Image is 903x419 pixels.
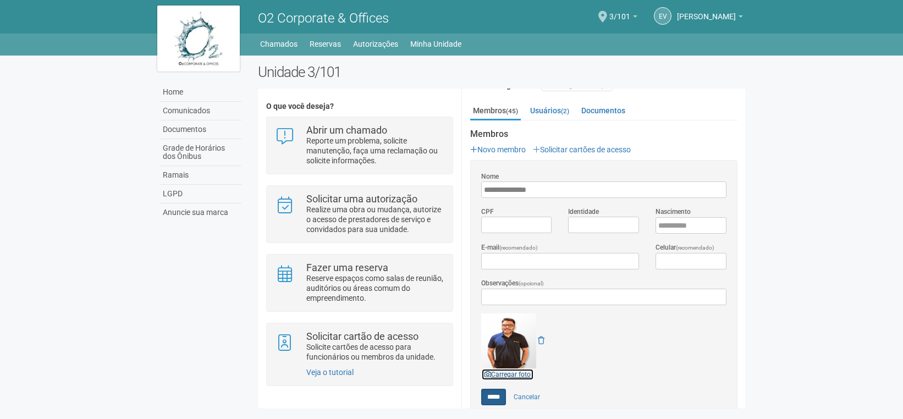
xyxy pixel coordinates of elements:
[258,10,389,26] span: O2 Corporate & Offices
[306,136,444,166] p: Reporte um problema, solicite manutenção, faça uma reclamação ou solicite informações.
[410,36,461,52] a: Minha Unidade
[160,139,241,166] a: Grade de Horários dos Ônibus
[561,107,569,115] small: (2)
[306,205,444,234] p: Realize uma obra ou mudança, autorize o acesso de prestadores de serviço e convidados para sua un...
[654,7,671,25] a: EV
[470,145,526,154] a: Novo membro
[306,273,444,303] p: Reserve espaços como salas de reunião, auditórios ou áreas comum do empreendimento.
[310,36,341,52] a: Reservas
[275,332,444,362] a: Solicitar cartão de acesso Solicite cartões de acesso para funcionários ou membros da unidade.
[499,245,538,251] span: (recomendado)
[275,125,444,166] a: Abrir um chamado Reporte um problema, solicite manutenção, faça uma reclamação ou solicite inform...
[677,2,736,21] span: Eduany Vidal
[157,5,240,71] img: logo.jpg
[481,207,494,217] label: CPF
[160,166,241,185] a: Ramais
[160,120,241,139] a: Documentos
[481,278,544,289] label: Observações
[656,207,691,217] label: Nascimento
[470,129,737,139] strong: Membros
[519,280,544,286] span: (opcional)
[260,36,298,52] a: Chamados
[481,368,534,381] a: Carregar foto
[533,145,631,154] a: Solicitar cartões de acesso
[306,342,444,362] p: Solicite cartões de acesso para funcionários ou membros da unidade.
[306,368,354,377] a: Veja o tutorial
[275,263,444,303] a: Fazer uma reserva Reserve espaços como salas de reunião, auditórios ou áreas comum do empreendime...
[481,172,499,181] label: Nome
[527,102,572,119] a: Usuários(2)
[538,336,544,345] a: Remover
[676,245,714,251] span: (recomendado)
[306,262,388,273] strong: Fazer uma reserva
[568,207,599,217] label: Identidade
[609,2,630,21] span: 3/101
[160,102,241,120] a: Comunicados
[275,194,444,234] a: Solicitar uma autorização Realize uma obra ou mudança, autorize o acesso de prestadores de serviç...
[306,193,417,205] strong: Solicitar uma autorização
[677,14,743,23] a: [PERSON_NAME]
[306,330,419,342] strong: Solicitar cartão de acesso
[160,185,241,203] a: LGPD
[470,102,521,120] a: Membros(45)
[579,102,628,119] a: Documentos
[609,14,637,23] a: 3/101
[306,124,387,136] strong: Abrir um chamado
[353,36,398,52] a: Autorizações
[656,242,714,253] label: Celular
[481,313,536,368] img: GetFile
[508,389,546,405] a: Cancelar
[160,203,241,222] a: Anuncie sua marca
[481,242,538,253] label: E-mail
[266,102,453,111] h4: O que você deseja?
[160,83,241,102] a: Home
[258,64,746,80] h2: Unidade 3/101
[506,107,518,115] small: (45)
